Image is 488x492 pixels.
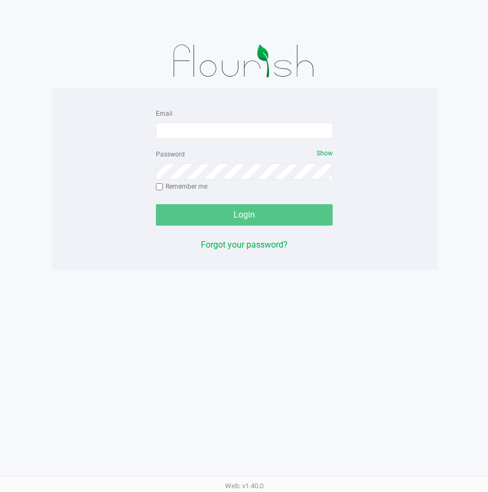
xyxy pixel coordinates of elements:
input: Remember me [156,183,163,191]
label: Email [156,109,172,118]
label: Remember me [156,182,207,191]
span: Web: v1.40.0 [225,482,264,490]
label: Password [156,150,185,159]
button: Forgot your password? [201,238,288,251]
span: Show [317,150,333,157]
